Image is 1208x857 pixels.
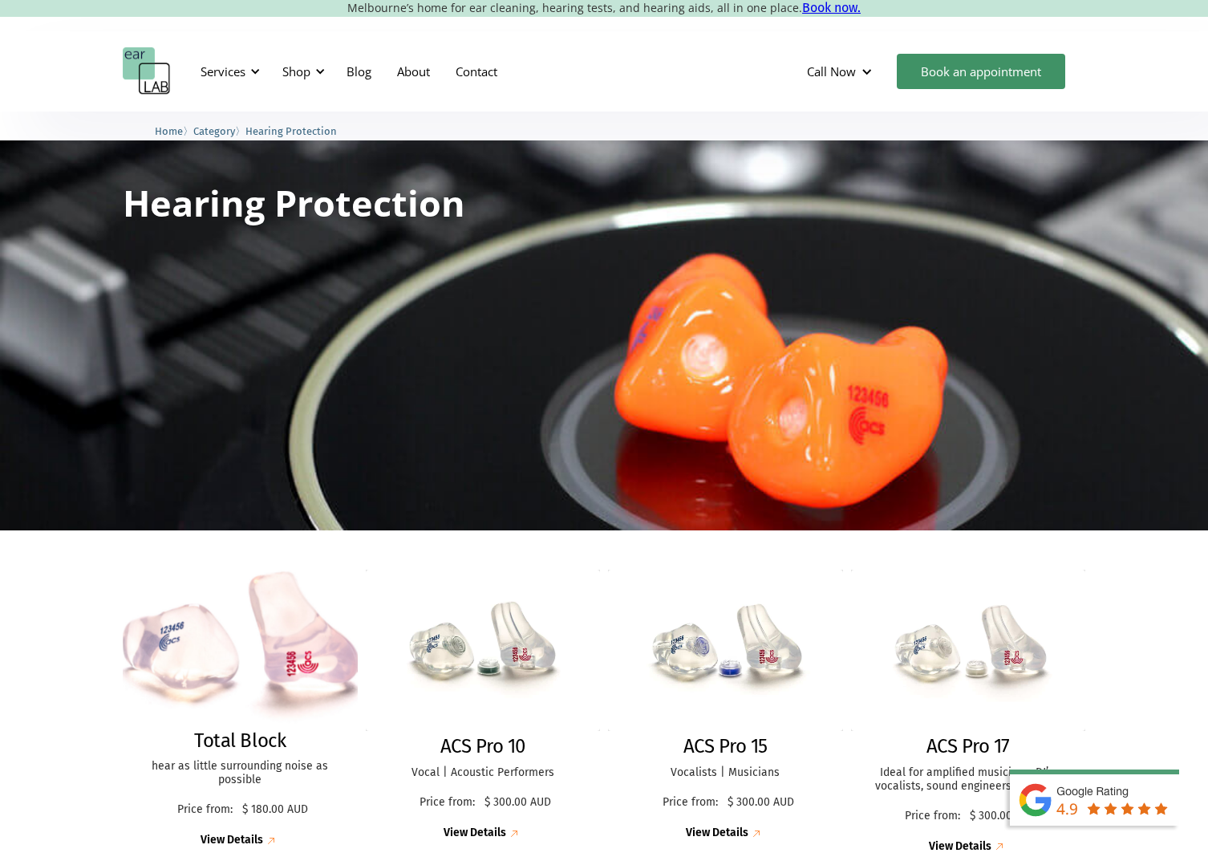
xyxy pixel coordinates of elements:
[155,125,183,137] span: Home
[242,803,308,817] p: $ 180.00 AUD
[851,570,1086,855] a: ACS Pro 17ACS Pro 17Ideal for amplified musicians, DJ’s, vocalists, sound engineers, concertsPric...
[194,729,286,753] h2: Total Block
[139,760,342,787] p: hear as little surrounding noise as possible
[608,570,843,842] a: ACS Pro 15ACS Pro 15Vocalists | MusiciansPrice from:$ 300.00 AUDView Details
[926,735,1010,758] h2: ACS Pro 17
[193,123,245,140] li: 〉
[382,766,585,780] p: Vocal | Acoustic Performers
[444,827,506,840] div: View Details
[851,570,1086,731] img: ACS Pro 17
[193,123,235,138] a: Category
[794,47,889,95] div: Call Now
[172,803,238,817] p: Price from:
[201,63,245,79] div: Services
[273,47,330,95] div: Shop
[366,570,601,731] img: ACS Pro 10
[686,827,748,840] div: View Details
[624,766,827,780] p: Vocalists | Musicians
[929,840,991,854] div: View Details
[384,48,443,95] a: About
[366,570,601,842] a: ACS Pro 10ACS Pro 10Vocal | Acoustic PerformersPrice from:$ 300.00 AUDView Details
[899,810,966,823] p: Price from:
[123,570,358,849] a: Total BlockTotal Blockhear as little surrounding noise as possiblePrice from:$ 180.00 AUDView Det...
[970,810,1036,823] p: $ 300.00 AUD
[155,123,183,138] a: Home
[123,47,171,95] a: home
[155,123,193,140] li: 〉
[245,125,337,137] span: Hearing Protection
[282,63,310,79] div: Shop
[683,735,768,758] h2: ACS Pro 15
[657,796,724,810] p: Price from:
[608,570,843,731] img: ACS Pro 15
[334,48,384,95] a: Blog
[201,834,263,847] div: View Details
[191,47,265,95] div: Services
[123,185,465,221] h1: Hearing Protection
[728,796,794,810] p: $ 300.00 AUD
[414,796,480,810] p: Price from:
[443,48,510,95] a: Contact
[867,766,1070,794] p: Ideal for amplified musicians, DJ’s, vocalists, sound engineers, concerts
[897,54,1065,89] a: Book an appointment
[484,796,551,810] p: $ 300.00 AUD
[807,63,856,79] div: Call Now
[440,735,525,758] h2: ACS Pro 10
[193,125,235,137] span: Category
[245,123,337,138] a: Hearing Protection
[111,562,369,733] img: Total Block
